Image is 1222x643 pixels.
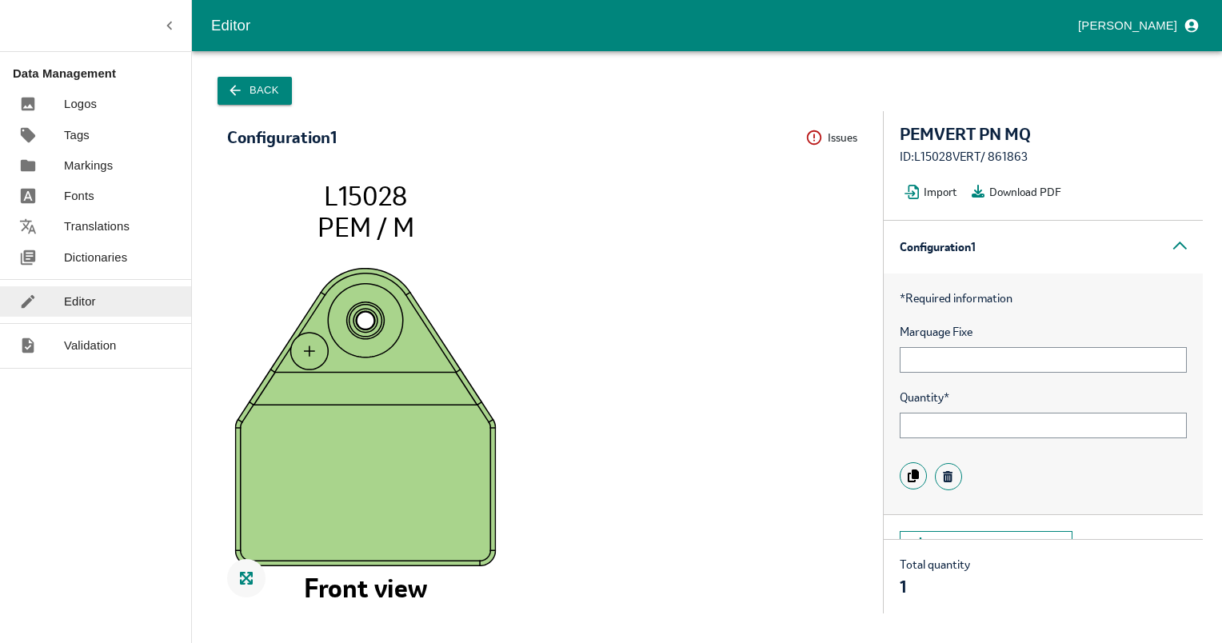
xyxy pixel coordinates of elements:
p: Required information [900,290,1187,307]
p: Editor [64,293,96,310]
div: 1 [900,578,970,596]
button: Back [218,77,292,105]
tspan: L15028 [324,179,407,213]
p: Fonts [64,187,94,205]
tspan: Front view [304,571,427,605]
p: Translations [64,218,130,235]
span: Quantity [900,389,1187,406]
button: profile [1072,12,1203,39]
p: Dictionaries [64,249,127,266]
div: PEMVERT PN MQ [900,126,1187,143]
p: Data Management [13,65,191,82]
p: Validation [64,337,117,354]
p: Logos [64,95,97,113]
span: Marquage Fixe [900,323,1187,341]
div: Configuration 1 [227,129,337,146]
button: Import [900,180,967,204]
p: Markings [64,157,113,174]
tspan: PEM / M [317,210,414,244]
div: Configuration 1 [884,221,1203,274]
button: Issues [805,126,867,150]
div: Editor [211,14,1072,38]
button: Add new configuration [900,531,1072,557]
div: ID: L15028VERT / 861863 [900,148,1187,166]
p: Tags [64,126,90,144]
button: Download PDF [967,180,1071,204]
div: Total quantity [900,556,970,597]
p: [PERSON_NAME] [1078,17,1177,34]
